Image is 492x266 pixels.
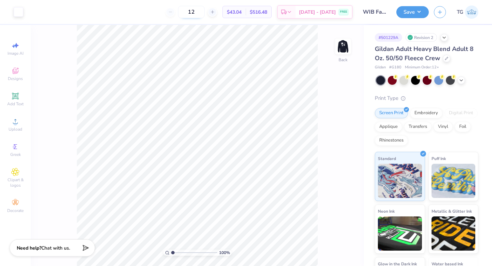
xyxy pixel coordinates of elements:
[434,122,453,132] div: Vinyl
[227,9,242,16] span: $43.04
[7,208,24,213] span: Decorate
[375,45,474,62] span: Gildan Adult Heavy Blend Adult 8 Oz. 50/50 Fleece Crew
[410,108,442,118] div: Embroidery
[10,152,21,157] span: Greek
[432,155,446,162] span: Puff Ink
[375,33,402,42] div: # 501229A
[375,94,478,102] div: Print Type
[375,122,402,132] div: Applique
[7,101,24,107] span: Add Text
[375,108,408,118] div: Screen Print
[457,8,463,16] span: TG
[3,177,27,188] span: Clipart & logos
[375,65,386,70] span: Gildan
[457,5,478,19] a: TG
[432,216,476,251] img: Metallic & Glitter Ink
[299,9,336,16] span: [DATE] - [DATE]
[339,57,347,63] div: Back
[8,51,24,56] span: Image AI
[396,6,429,18] button: Save
[378,164,422,198] img: Standard
[432,208,472,215] span: Metallic & Glitter Ink
[404,122,432,132] div: Transfers
[358,5,391,19] input: Untitled Design
[455,122,471,132] div: Foil
[378,216,422,251] img: Neon Ink
[41,245,70,251] span: Chat with us.
[405,65,439,70] span: Minimum Order: 12 +
[378,155,396,162] span: Standard
[389,65,401,70] span: # G180
[432,164,476,198] img: Puff Ink
[465,5,478,19] img: Tori Guary
[340,10,347,14] span: FREE
[9,127,22,132] span: Upload
[336,40,350,53] img: Back
[406,33,437,42] div: Revision 2
[250,9,267,16] span: $516.48
[378,208,395,215] span: Neon Ink
[17,245,41,251] strong: Need help?
[8,76,23,81] span: Designs
[375,135,408,146] div: Rhinestones
[445,108,478,118] div: Digital Print
[219,250,230,256] span: 100 %
[178,6,205,18] input: – –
